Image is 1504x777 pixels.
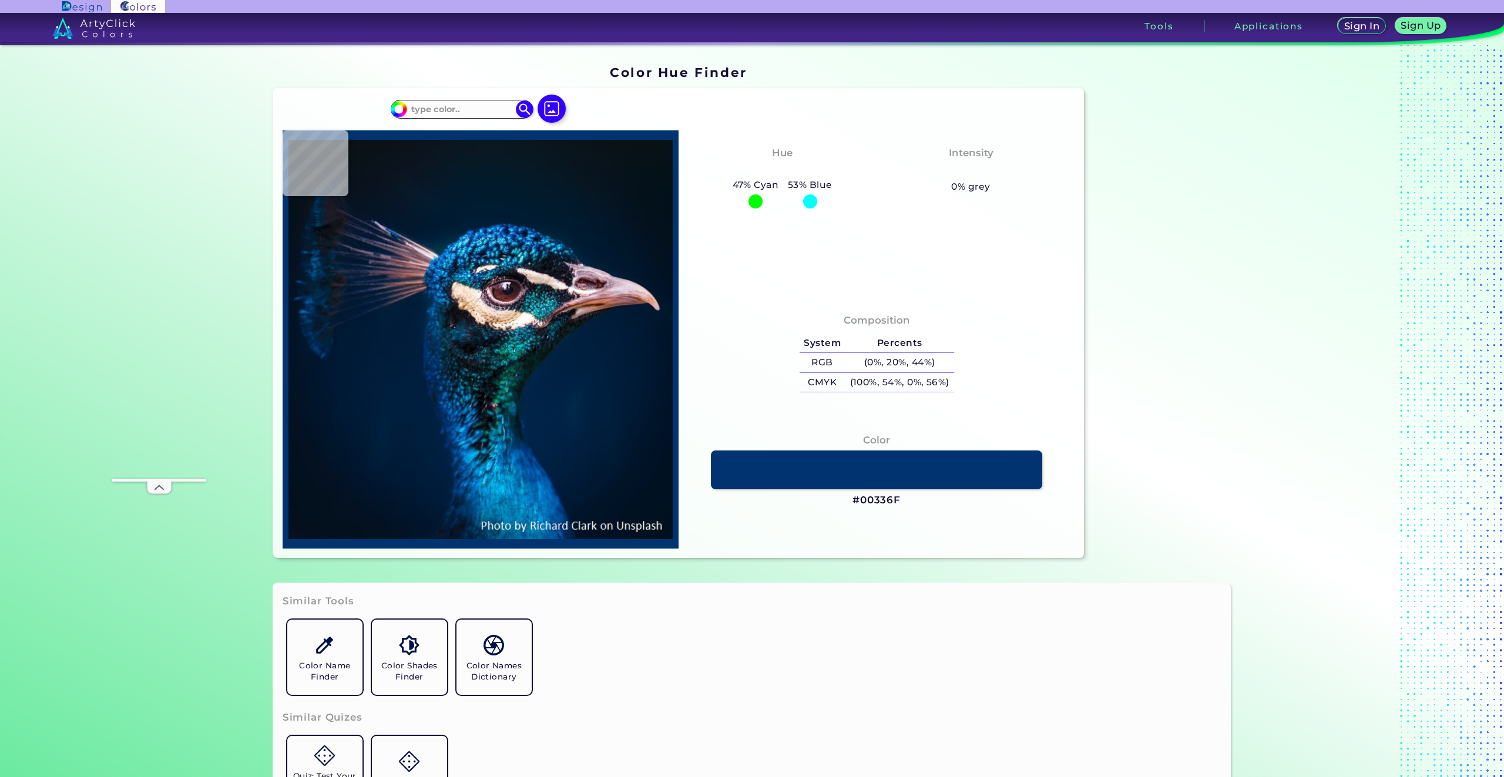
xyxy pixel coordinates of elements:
[292,660,358,682] h5: Color Name Finder
[783,177,837,193] h5: 53% Blue
[728,177,783,193] h5: 47% Cyan
[772,144,793,162] h4: Hue
[377,660,442,682] h5: Color Shades Finder
[1144,22,1173,31] h3: Tools
[283,594,354,608] h3: Similar Tools
[399,751,419,772] img: icon_game.svg
[845,353,954,372] h5: (0%, 20%, 44%)
[1403,21,1439,30] h5: Sign Up
[800,333,845,352] h5: System
[945,163,996,177] h3: Vibrant
[538,95,566,123] img: icon picture
[949,144,993,162] h4: Intensity
[62,1,102,12] img: ArtyClick Design logo
[516,100,533,118] img: icon search
[1340,19,1384,33] a: Sign In
[749,163,815,177] h3: Cyan-Blue
[283,711,362,725] h3: Similar Quizes
[1398,19,1444,33] a: Sign Up
[1234,22,1303,31] h3: Applications
[112,126,206,479] iframe: Advertisement
[1089,60,1236,563] iframe: Advertisement
[845,333,954,352] h5: Percents
[283,615,367,699] a: Color Name Finder
[452,615,536,699] a: Color Names Dictionary
[852,493,901,507] h3: #00336F
[800,353,845,372] h5: RGB
[800,373,845,392] h5: CMYK
[367,615,452,699] a: Color Shades Finder
[314,635,335,655] img: icon_color_name_finder.svg
[863,432,890,449] h4: Color
[845,373,954,392] h5: (100%, 54%, 0%, 56%)
[1346,22,1378,31] h5: Sign In
[844,312,910,329] h4: Composition
[53,18,136,39] img: logo_artyclick_colors_white.svg
[610,63,747,81] h1: Color Hue Finder
[951,179,990,194] h5: 0% grey
[399,635,419,655] img: icon_color_shades.svg
[314,745,335,766] img: icon_game.svg
[461,660,527,682] h5: Color Names Dictionary
[407,101,516,117] input: type color..
[288,136,673,543] img: img_pavlin.jpg
[484,635,504,655] img: icon_color_names_dictionary.svg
